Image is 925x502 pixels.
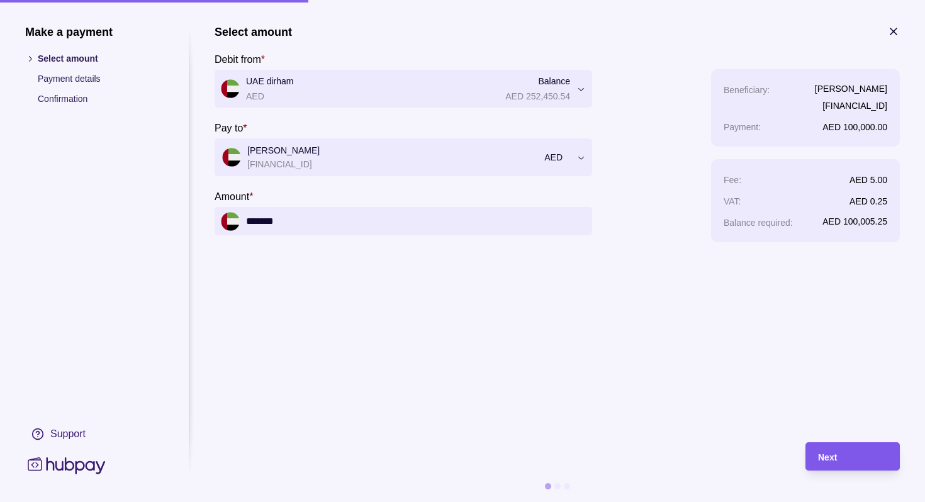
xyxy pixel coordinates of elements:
div: Support [50,427,86,441]
p: Amount [215,191,249,202]
p: Balance required : [724,218,793,228]
p: [PERSON_NAME] [247,143,538,157]
p: AED 100,005.25 [822,216,887,226]
p: [PERSON_NAME] [815,82,887,96]
p: Payment : [724,122,761,132]
img: ae [222,148,241,167]
span: Next [818,452,837,462]
p: AED 5.00 [849,175,887,185]
label: Amount [215,189,253,204]
p: AED 0.25 [849,196,887,206]
button: Next [805,442,900,471]
p: [FINANCIAL_ID] [815,99,887,113]
a: Support [25,421,164,447]
p: Confirmation [38,92,164,106]
p: Pay to [215,123,243,133]
h1: Select amount [215,25,292,39]
p: Select amount [38,52,164,65]
input: amount [246,207,586,235]
p: Fee : [724,175,741,185]
p: Beneficiary : [724,85,770,95]
label: Pay to [215,120,247,135]
label: Debit from [215,52,265,67]
p: Debit from [215,54,261,65]
p: Payment details [38,72,164,86]
h1: Make a payment [25,25,164,39]
img: ae [221,212,240,231]
p: AED 100,000.00 [822,122,887,132]
p: VAT : [724,196,741,206]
